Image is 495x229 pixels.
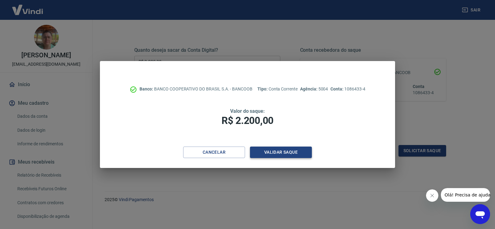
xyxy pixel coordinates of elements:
[330,86,344,91] span: Conta:
[230,108,265,114] span: Valor do saque:
[330,86,365,92] p: 1086433-4
[426,189,438,202] iframe: Fechar mensagem
[183,147,245,158] button: Cancelar
[257,86,269,91] span: Tipo:
[470,204,490,224] iframe: Botão para abrir a janela de mensagens
[140,86,154,91] span: Banco:
[300,86,328,92] p: 5004
[4,4,52,9] span: Olá! Precisa de ajuda?
[300,86,318,91] span: Agência:
[222,115,273,126] span: R$ 2.200,00
[257,86,298,92] p: Conta Corrente
[140,86,252,92] p: BANCO COOPERATIVO DO BRASIL S.A. - BANCOOB
[441,188,490,202] iframe: Mensagem da empresa
[250,147,312,158] button: Validar saque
